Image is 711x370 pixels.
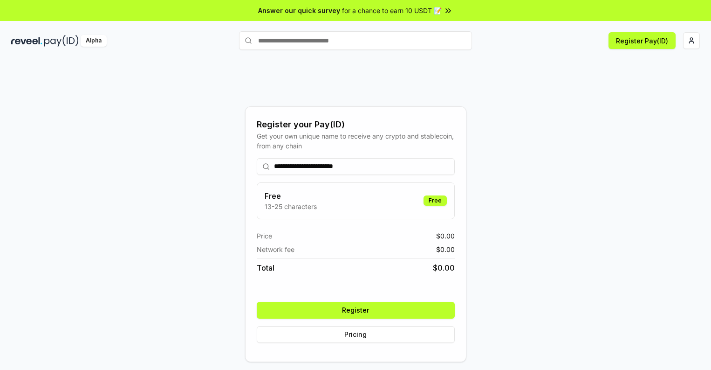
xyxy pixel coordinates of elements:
[436,244,455,254] span: $ 0.00
[11,35,42,47] img: reveel_dark
[265,190,317,202] h3: Free
[265,202,317,211] p: 13-25 characters
[436,231,455,241] span: $ 0.00
[257,262,274,273] span: Total
[258,6,340,15] span: Answer our quick survey
[257,244,294,254] span: Network fee
[424,195,447,206] div: Free
[433,262,455,273] span: $ 0.00
[257,131,455,151] div: Get your own unique name to receive any crypto and stablecoin, from any chain
[81,35,107,47] div: Alpha
[257,231,272,241] span: Price
[257,326,455,343] button: Pricing
[257,302,455,319] button: Register
[608,32,676,49] button: Register Pay(ID)
[342,6,442,15] span: for a chance to earn 10 USDT 📝
[257,118,455,131] div: Register your Pay(ID)
[44,35,79,47] img: pay_id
